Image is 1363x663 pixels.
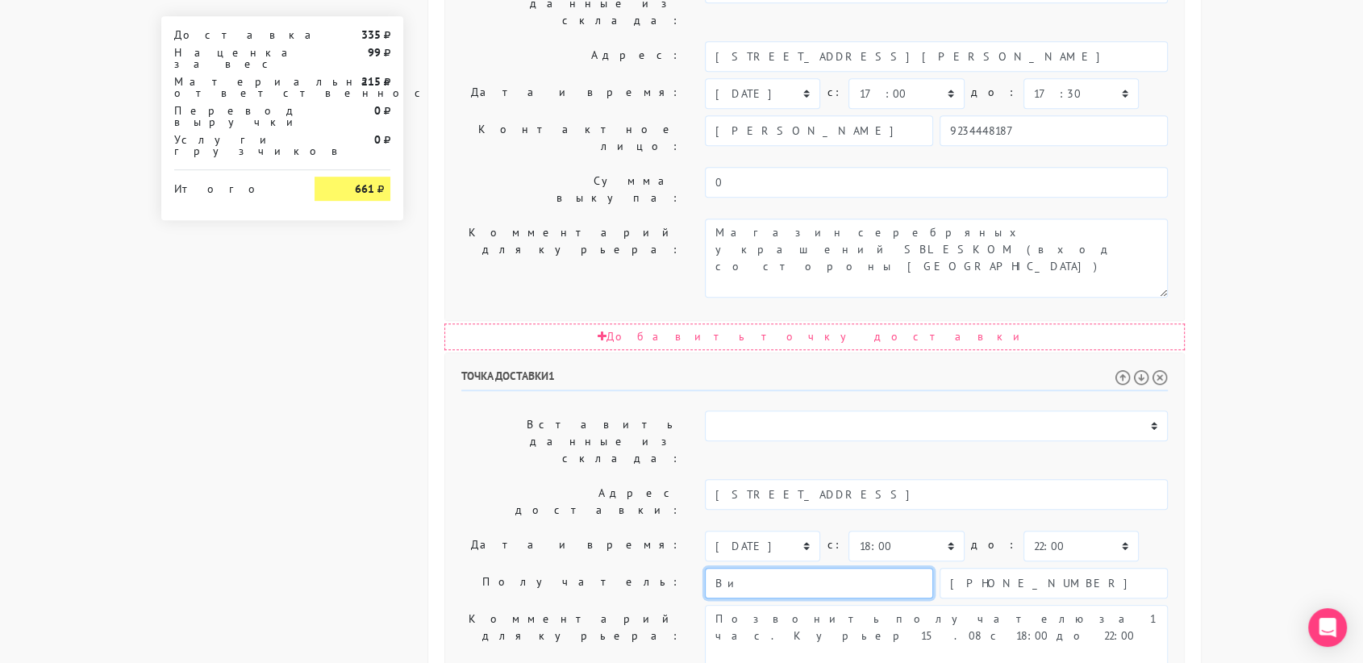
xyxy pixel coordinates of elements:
[449,78,693,109] label: Дата и время:
[162,134,302,156] div: Услуги грузчиков
[827,531,842,559] label: c:
[971,531,1017,559] label: до:
[449,167,693,212] label: Сумма выкупа:
[548,369,555,383] span: 1
[940,568,1168,598] input: Телефон
[449,41,693,72] label: Адрес:
[705,115,933,146] input: Имя
[449,568,693,598] label: Получатель:
[827,78,842,106] label: c:
[1308,608,1347,647] div: Open Intercom Messenger
[449,531,693,561] label: Дата и время:
[355,181,374,196] strong: 661
[449,479,693,524] label: Адрес доставки:
[449,115,693,161] label: Контактное лицо:
[444,323,1185,350] div: Добавить точку доставки
[705,568,933,598] input: Имя
[971,78,1017,106] label: до:
[449,411,693,473] label: Вставить данные из склада:
[162,76,302,98] div: Материальная ответственность
[162,105,302,127] div: Перевод выручки
[368,45,381,60] strong: 99
[361,74,381,89] strong: 215
[361,27,381,42] strong: 335
[449,219,693,298] label: Комментарий для курьера:
[374,132,381,147] strong: 0
[162,29,302,40] div: Доставка
[374,103,381,118] strong: 0
[940,115,1168,146] input: Телефон
[162,47,302,69] div: Наценка за вес
[461,369,1168,391] h6: Точка доставки
[174,177,290,194] div: Итого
